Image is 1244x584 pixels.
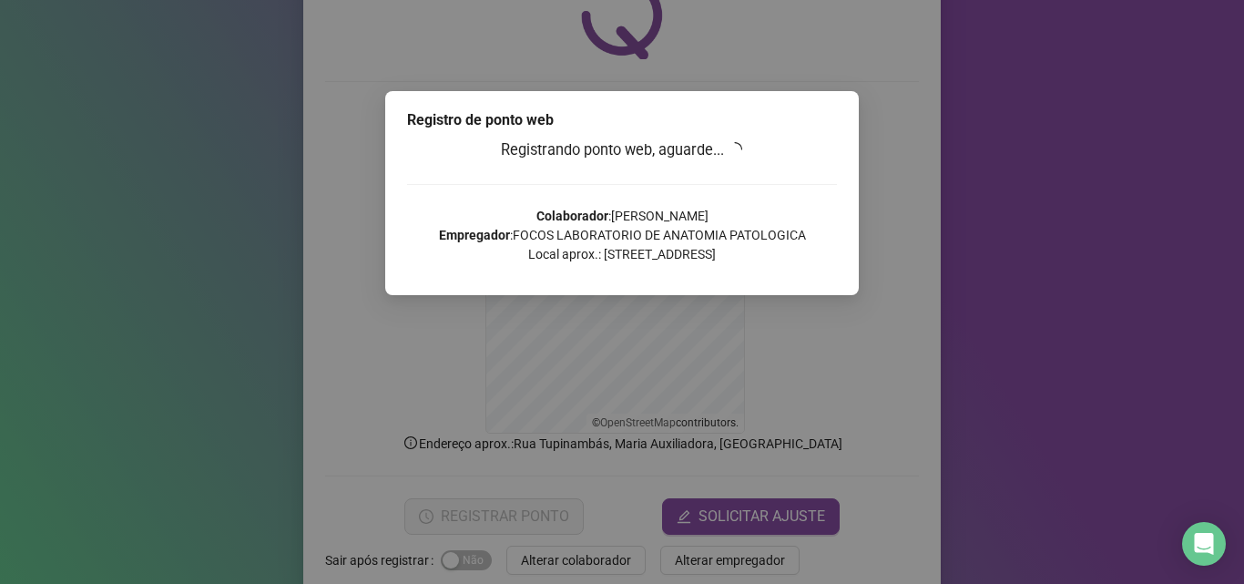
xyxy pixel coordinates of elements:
p: : [PERSON_NAME] : FOCOS LABORATORIO DE ANATOMIA PATOLOGICA Local aprox.: [STREET_ADDRESS] [407,207,837,264]
strong: Empregador [439,228,510,242]
div: Open Intercom Messenger [1182,522,1226,566]
strong: Colaborador [536,209,608,223]
span: loading [728,142,742,157]
div: Registro de ponto web [407,109,837,131]
h3: Registrando ponto web, aguarde... [407,138,837,162]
